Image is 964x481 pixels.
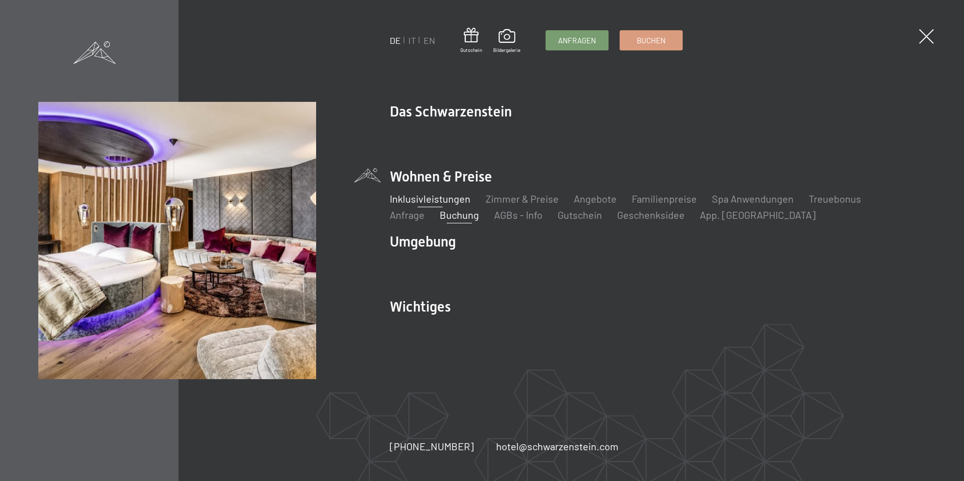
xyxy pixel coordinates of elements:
a: App. [GEOGRAPHIC_DATA] [700,209,816,221]
a: hotel@schwarzenstein.com [496,439,619,453]
span: [PHONE_NUMBER] [390,440,474,452]
a: Geschenksidee [617,209,685,221]
a: Buchen [620,31,682,50]
span: Gutschein [460,46,482,53]
span: Bildergalerie [493,46,520,53]
a: AGBs - Info [494,209,543,221]
a: Treuebonus [809,193,861,205]
a: [PHONE_NUMBER] [390,439,474,453]
a: IT [408,35,416,46]
a: Spa Anwendungen [712,193,794,205]
a: Angebote [574,193,617,205]
a: Gutschein [460,28,482,53]
a: EN [424,35,435,46]
a: Familienpreise [632,193,697,205]
a: Anfrage [390,209,425,221]
a: Zimmer & Preise [486,193,559,205]
a: Anfragen [546,31,608,50]
a: Gutschein [558,209,602,221]
a: Buchung [440,209,479,221]
a: Inklusivleistungen [390,193,470,205]
a: Bildergalerie [493,29,520,53]
span: Buchen [637,35,666,46]
a: DE [390,35,401,46]
span: Anfragen [558,35,596,46]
